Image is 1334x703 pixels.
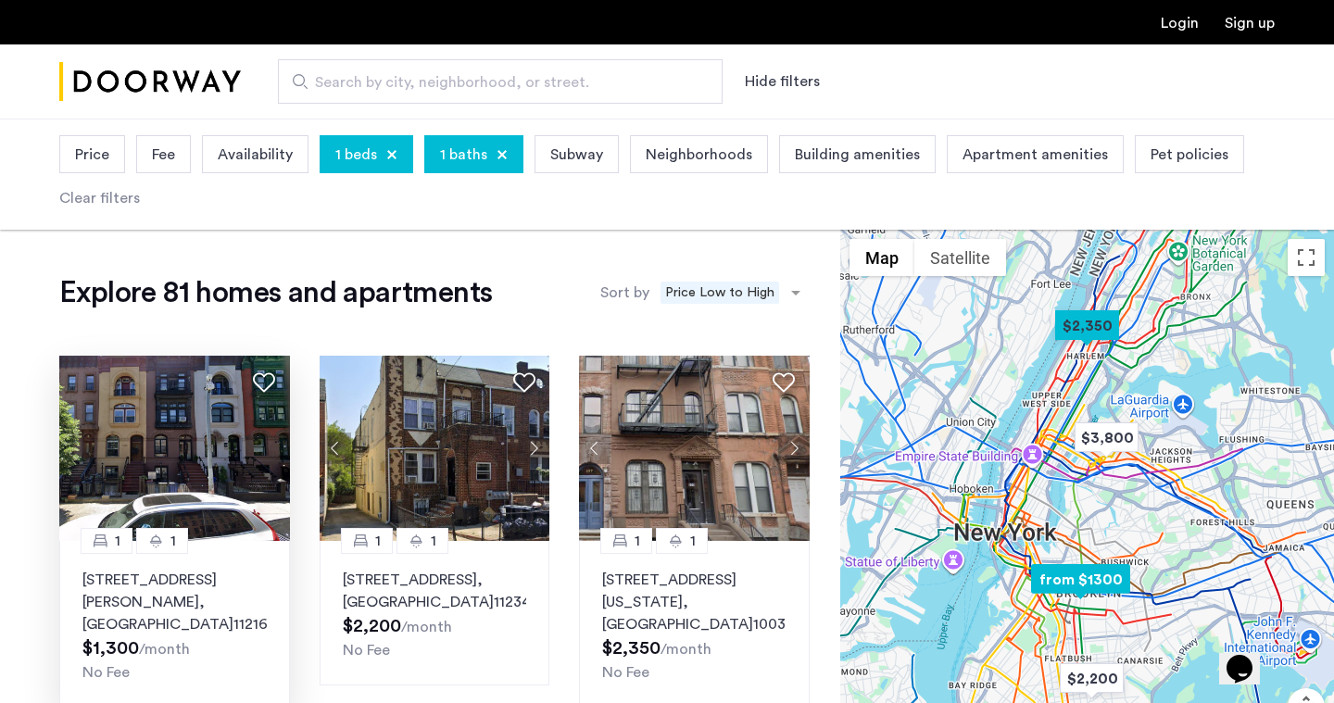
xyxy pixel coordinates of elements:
[1219,629,1278,684] iframe: chat widget
[646,144,752,166] span: Neighborhoods
[1151,144,1228,166] span: Pet policies
[602,665,649,680] span: No Fee
[602,569,787,635] p: [STREET_ADDRESS][US_STATE] 10030
[343,569,527,613] p: [STREET_ADDRESS] 11234
[59,274,492,311] h1: Explore 81 homes and apartments
[59,187,140,209] div: Clear filters
[431,530,436,552] span: 1
[170,530,176,552] span: 1
[59,356,290,541] img: 2012_638531128642025970.jpeg
[152,144,175,166] span: Fee
[579,433,610,464] button: Previous apartment
[661,642,711,657] sub: /month
[579,356,810,541] img: 2016_638498904003983850.jpeg
[600,282,649,304] label: Sort by
[82,665,130,680] span: No Fee
[218,144,293,166] span: Availability
[320,541,550,685] a: 11[STREET_ADDRESS], [GEOGRAPHIC_DATA]11234No Fee
[59,47,241,117] a: Cazamio Logo
[550,144,603,166] span: Subway
[1288,239,1325,276] button: Toggle fullscreen view
[661,282,779,304] span: Price Low to High
[440,144,487,166] span: 1 baths
[59,47,241,117] img: logo
[115,530,120,552] span: 1
[1052,658,1131,699] div: $2,200
[401,620,452,634] sub: /month
[795,144,920,166] span: Building amenities
[320,356,550,541] img: 2016_638484540295233130.jpeg
[914,239,1006,276] button: Show satellite imagery
[315,71,671,94] span: Search by city, neighborhood, or street.
[1024,559,1138,600] div: from $1300
[278,59,723,104] input: Apartment Search
[139,642,190,657] sub: /month
[518,433,549,464] button: Next apartment
[1161,16,1199,31] a: Login
[82,569,267,635] p: [STREET_ADDRESS][PERSON_NAME] 11216
[1067,417,1146,458] div: $3,800
[635,530,640,552] span: 1
[1225,16,1275,31] a: Registration
[82,639,139,658] span: $1,300
[849,239,914,276] button: Show street map
[1048,305,1126,346] div: $2,350
[75,144,109,166] span: Price
[654,276,810,309] ng-select: sort-apartment
[343,617,401,635] span: $2,200
[375,530,381,552] span: 1
[320,433,351,464] button: Previous apartment
[343,643,390,658] span: No Fee
[778,433,810,464] button: Next apartment
[963,144,1108,166] span: Apartment amenities
[690,530,696,552] span: 1
[745,70,820,93] button: Show or hide filters
[335,144,377,166] span: 1 beds
[602,639,661,658] span: $2,350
